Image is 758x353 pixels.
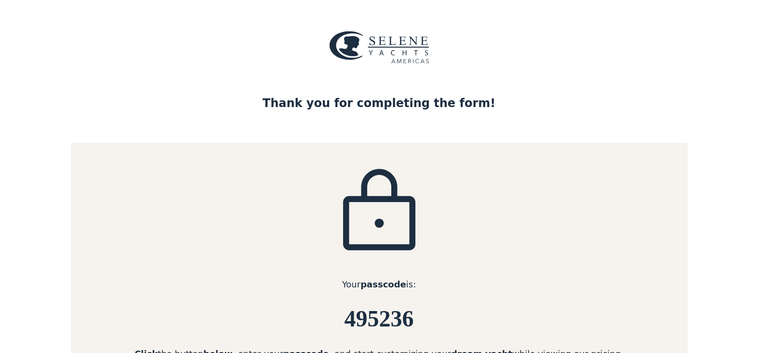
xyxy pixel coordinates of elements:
[71,306,688,332] h6: 495236
[360,279,406,289] strong: passcode
[329,31,429,64] img: logo
[71,278,688,291] div: Your is:
[331,166,427,262] img: icon
[263,95,495,112] div: Thank you for completing the form!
